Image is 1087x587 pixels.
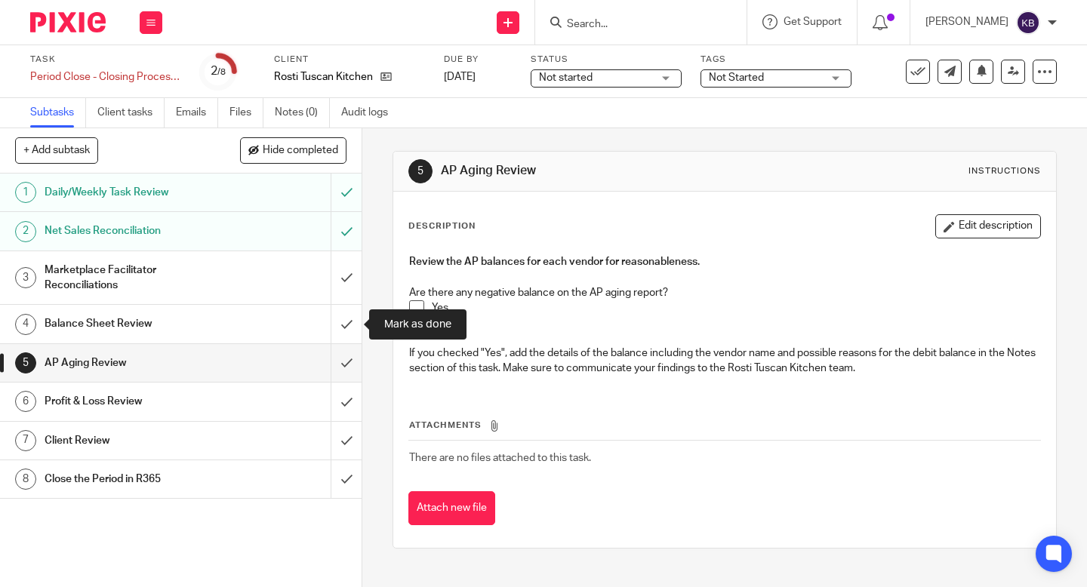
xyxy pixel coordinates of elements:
[341,98,399,128] a: Audit logs
[274,54,425,66] label: Client
[45,352,226,374] h1: AP Aging Review
[45,429,226,452] h1: Client Review
[709,72,764,83] span: Not Started
[97,98,165,128] a: Client tasks
[1016,11,1040,35] img: svg%3E
[30,54,181,66] label: Task
[45,220,226,242] h1: Net Sales Reconciliation
[45,390,226,413] h1: Profit & Loss Review
[409,453,591,463] span: There are no files attached to this task.
[408,220,476,232] p: Description
[968,165,1041,177] div: Instructions
[15,221,36,242] div: 2
[30,98,86,128] a: Subtasks
[408,491,495,525] button: Attach new file
[784,17,842,27] span: Get Support
[15,469,36,490] div: 8
[925,14,1008,29] p: [PERSON_NAME]
[45,468,226,490] h1: Close the Period in R365
[409,421,482,429] span: Attachments
[274,69,373,85] p: Rosti Tuscan Kitchen
[30,12,106,32] img: Pixie
[217,68,226,76] small: /8
[444,54,512,66] label: Due by
[409,285,1040,300] p: Are there any negative balance on the AP aging report?
[45,259,226,297] h1: Marketplace Facilitator Reconciliations
[15,137,98,163] button: + Add subtask
[275,98,330,128] a: Notes (0)
[935,214,1041,238] button: Edit description
[441,163,757,179] h1: AP Aging Review
[432,323,1040,338] p: No
[263,145,338,157] span: Hide completed
[45,312,226,335] h1: Balance Sheet Review
[409,346,1040,376] p: If you checked "Yes", add the details of the balance including the vendor name and possible reaso...
[229,98,263,128] a: Files
[531,54,682,66] label: Status
[211,63,226,80] div: 2
[15,314,36,335] div: 4
[15,430,36,451] div: 7
[444,72,476,82] span: [DATE]
[176,98,218,128] a: Emails
[240,137,346,163] button: Hide completed
[539,72,593,83] span: Not started
[15,352,36,373] div: 5
[408,159,433,183] div: 5
[30,69,181,85] div: Period Close - Closing Processes
[432,300,1040,315] p: Yes
[701,54,851,66] label: Tags
[409,254,1040,269] h4: Review the AP balances for each vendor for reasonableness.
[15,267,36,288] div: 3
[15,391,36,412] div: 6
[15,182,36,203] div: 1
[565,18,701,32] input: Search
[45,181,226,204] h1: Daily/Weekly Task Review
